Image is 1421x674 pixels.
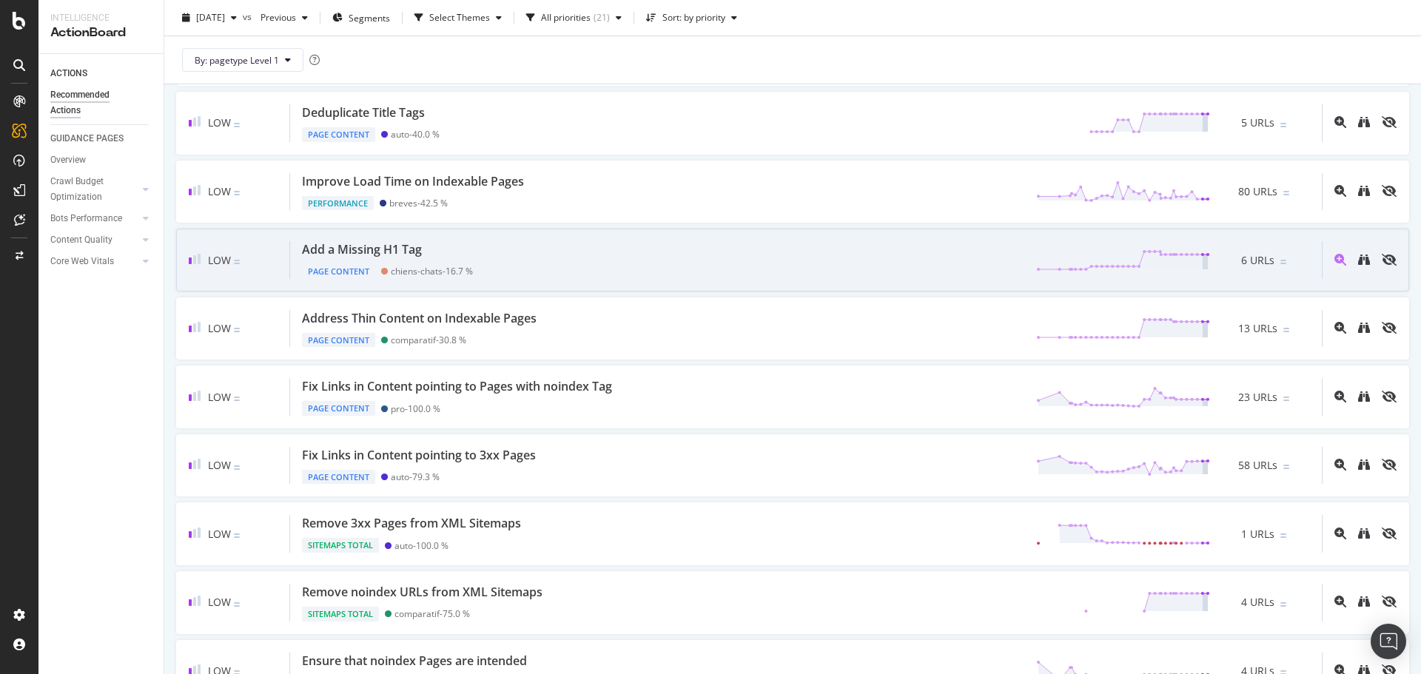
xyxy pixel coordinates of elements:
img: Equal [1280,123,1286,127]
div: eye-slash [1382,596,1397,607]
div: Add a Missing H1 Tag [302,241,422,258]
div: Select Themes [429,13,490,22]
a: binoculars [1358,391,1370,404]
div: auto - 40.0 % [391,129,440,140]
div: Overview [50,152,86,168]
div: Recommended Actions [50,87,139,118]
span: Low [208,390,231,404]
div: Open Intercom Messenger [1371,624,1406,659]
span: 6 URLs [1241,253,1274,268]
div: Ensure that noindex Pages are intended [302,653,527,670]
img: Equal [1283,191,1289,195]
span: Previous [255,11,296,24]
div: chiens-chats - 16.7 % [391,266,473,277]
a: binoculars [1358,596,1370,609]
img: Equal [1283,465,1289,469]
img: Equal [1280,602,1286,607]
a: binoculars [1358,186,1370,198]
span: Low [208,527,231,541]
span: 80 URLs [1238,184,1277,199]
div: binoculars [1358,116,1370,128]
img: Equal [234,123,240,127]
div: comparatif - 75.0 % [394,608,470,619]
span: 5 URLs [1241,115,1274,130]
img: Equal [1280,260,1286,264]
span: 2025 Sep. 22nd [196,11,225,24]
img: Equal [1280,533,1286,538]
div: Core Web Vitals [50,254,114,269]
img: Equal [234,191,240,195]
a: Core Web Vitals [50,254,138,269]
div: Sort: by priority [662,13,725,22]
span: Low [208,115,231,129]
img: Equal [234,465,240,470]
div: eye-slash [1382,528,1397,539]
div: binoculars [1358,528,1370,539]
div: Page Content [302,470,375,485]
div: ACTIONS [50,66,87,81]
span: 13 URLs [1238,321,1277,336]
a: binoculars [1358,255,1370,267]
div: eye-slash [1382,459,1397,471]
span: Low [208,253,231,267]
div: Page Content [302,264,375,279]
a: binoculars [1358,323,1370,335]
div: magnifying-glass-plus [1334,528,1346,539]
div: binoculars [1358,596,1370,607]
button: Previous [255,6,314,30]
div: Sitemaps Total [302,607,379,621]
span: 58 URLs [1238,458,1277,473]
span: 23 URLs [1238,390,1277,405]
span: By: pagetype Level 1 [195,53,279,66]
div: Sitemaps Total [302,538,379,553]
span: Low [208,184,231,198]
a: Crawl Budget Optimization [50,174,138,205]
a: Overview [50,152,153,168]
a: GUIDANCE PAGES [50,131,153,146]
a: binoculars [1358,459,1370,472]
a: Recommended Actions [50,87,153,118]
div: magnifying-glass-plus [1334,459,1346,471]
div: breves - 42.5 % [389,198,448,209]
div: binoculars [1358,185,1370,197]
div: eye-slash [1382,391,1397,402]
img: Equal [234,328,240,332]
div: Fix Links in Content pointing to 3xx Pages [302,447,536,464]
span: Low [208,595,231,609]
div: magnifying-glass-plus [1334,185,1346,197]
div: magnifying-glass-plus [1334,254,1346,266]
div: Fix Links in Content pointing to Pages with noindex Tag [302,378,612,395]
img: Equal [1283,328,1289,332]
span: Segments [349,11,390,24]
div: eye-slash [1382,322,1397,334]
div: Remove noindex URLs from XML Sitemaps [302,584,542,601]
div: pro - 100.0 % [391,403,440,414]
div: Address Thin Content on Indexable Pages [302,310,537,327]
a: ACTIONS [50,66,153,81]
img: Equal [1283,397,1289,401]
div: Remove 3xx Pages from XML Sitemaps [302,515,521,532]
div: eye-slash [1382,116,1397,128]
img: Equal [234,533,240,538]
button: By: pagetype Level 1 [182,48,303,72]
div: GUIDANCE PAGES [50,131,124,146]
div: binoculars [1358,254,1370,266]
div: comparatif - 30.8 % [391,334,466,346]
span: 1 URLs [1241,527,1274,542]
span: Low [208,458,231,472]
div: auto - 79.3 % [391,471,440,482]
a: binoculars [1358,117,1370,129]
div: Deduplicate Title Tags [302,104,425,121]
div: ActionBoard [50,24,152,41]
div: Content Quality [50,232,112,248]
img: Equal [234,397,240,401]
div: Performance [302,196,374,211]
a: Bots Performance [50,211,138,226]
div: Intelligence [50,12,152,24]
div: eye-slash [1382,185,1397,197]
span: 4 URLs [1241,595,1274,610]
span: Low [208,321,231,335]
div: Page Content [302,401,375,416]
button: Segments [326,6,396,30]
div: eye-slash [1382,254,1397,266]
